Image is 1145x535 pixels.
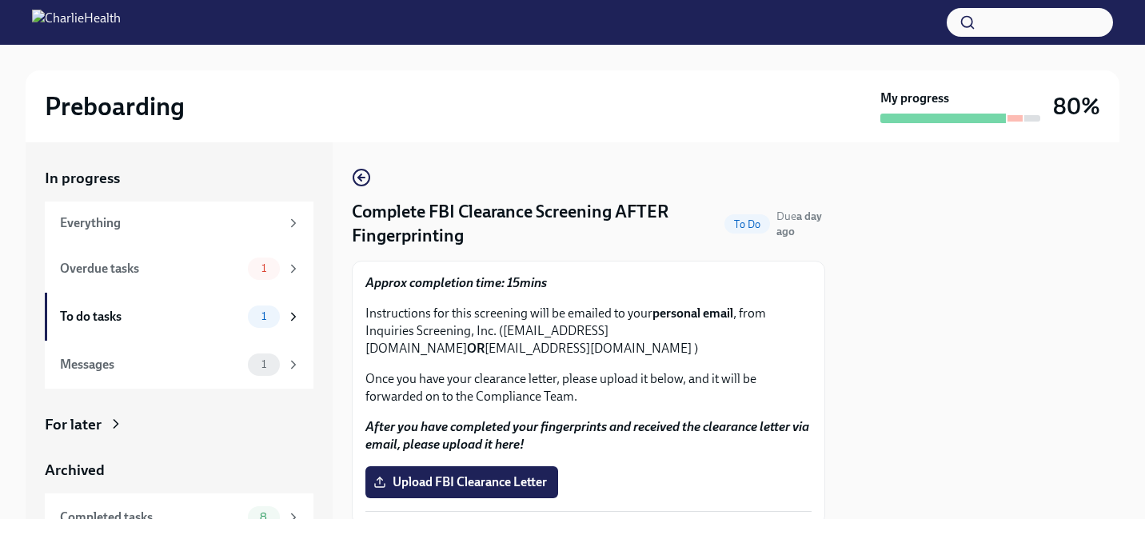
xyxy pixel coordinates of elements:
[45,414,313,435] a: For later
[467,341,485,356] strong: OR
[365,275,547,290] strong: Approx completion time: 15mins
[45,90,185,122] h2: Preboarding
[652,305,733,321] strong: personal email
[365,370,812,405] p: Once you have your clearance letter, please upload it below, and it will be forwarded on to the C...
[45,414,102,435] div: For later
[365,419,809,452] strong: After you have completed your fingerprints and received the clearance letter via email, please up...
[45,460,313,481] a: Archived
[252,358,276,370] span: 1
[352,200,718,248] h4: Complete FBI Clearance Screening AFTER Fingerprinting
[45,341,313,389] a: Messages1
[60,214,280,232] div: Everything
[365,305,812,357] p: Instructions for this screening will be emailed to your , from Inquiries Screening, Inc. ([EMAIL_...
[724,218,770,230] span: To Do
[32,10,121,35] img: CharlieHealth
[252,262,276,274] span: 1
[776,210,822,238] strong: a day ago
[880,90,949,107] strong: My progress
[45,202,313,245] a: Everything
[776,210,822,238] span: Due
[45,293,313,341] a: To do tasks1
[60,260,241,277] div: Overdue tasks
[1053,92,1100,121] h3: 80%
[60,356,241,373] div: Messages
[377,474,547,490] span: Upload FBI Clearance Letter
[365,466,558,498] label: Upload FBI Clearance Letter
[250,511,277,523] span: 8
[45,168,313,189] a: In progress
[252,310,276,322] span: 1
[60,509,241,526] div: Completed tasks
[60,308,241,325] div: To do tasks
[45,245,313,293] a: Overdue tasks1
